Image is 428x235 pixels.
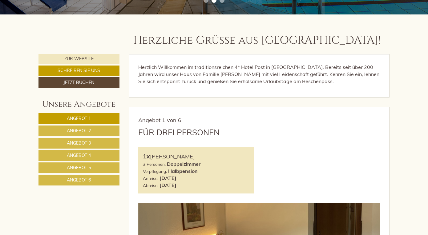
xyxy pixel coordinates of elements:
span: Angebot 1 von 6 [138,117,181,124]
p: Herzlich Willkommen im traditionsreichen 4* Hotel Post in [GEOGRAPHIC_DATA]. Bereits seit über 20... [138,64,380,85]
span: Angebot 5 [67,165,91,170]
a: Jetzt buchen [38,77,119,88]
span: Angebot 3 [67,140,91,146]
span: Angebot 1 [67,116,91,121]
b: Doppelzimmer [167,161,200,167]
b: 1x [143,152,150,160]
small: 3 Personen: [143,161,166,167]
small: Anreise: [143,176,158,181]
small: Abreise: [143,183,158,188]
span: Angebot 2 [67,128,91,133]
div: Für drei Personen [138,127,220,138]
div: [PERSON_NAME] [143,152,250,161]
h1: Herzliche Grüße aus [GEOGRAPHIC_DATA]! [133,34,381,47]
a: Schreiben Sie uns [38,66,119,76]
div: Unsere Angebote [38,99,119,110]
small: Verpflegung: [143,169,167,174]
b: [DATE] [159,182,176,188]
span: Angebot 4 [67,153,91,158]
span: Angebot 6 [67,177,91,183]
b: Halbpension [168,168,198,174]
a: Zur Website [38,54,119,64]
b: [DATE] [159,175,176,181]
